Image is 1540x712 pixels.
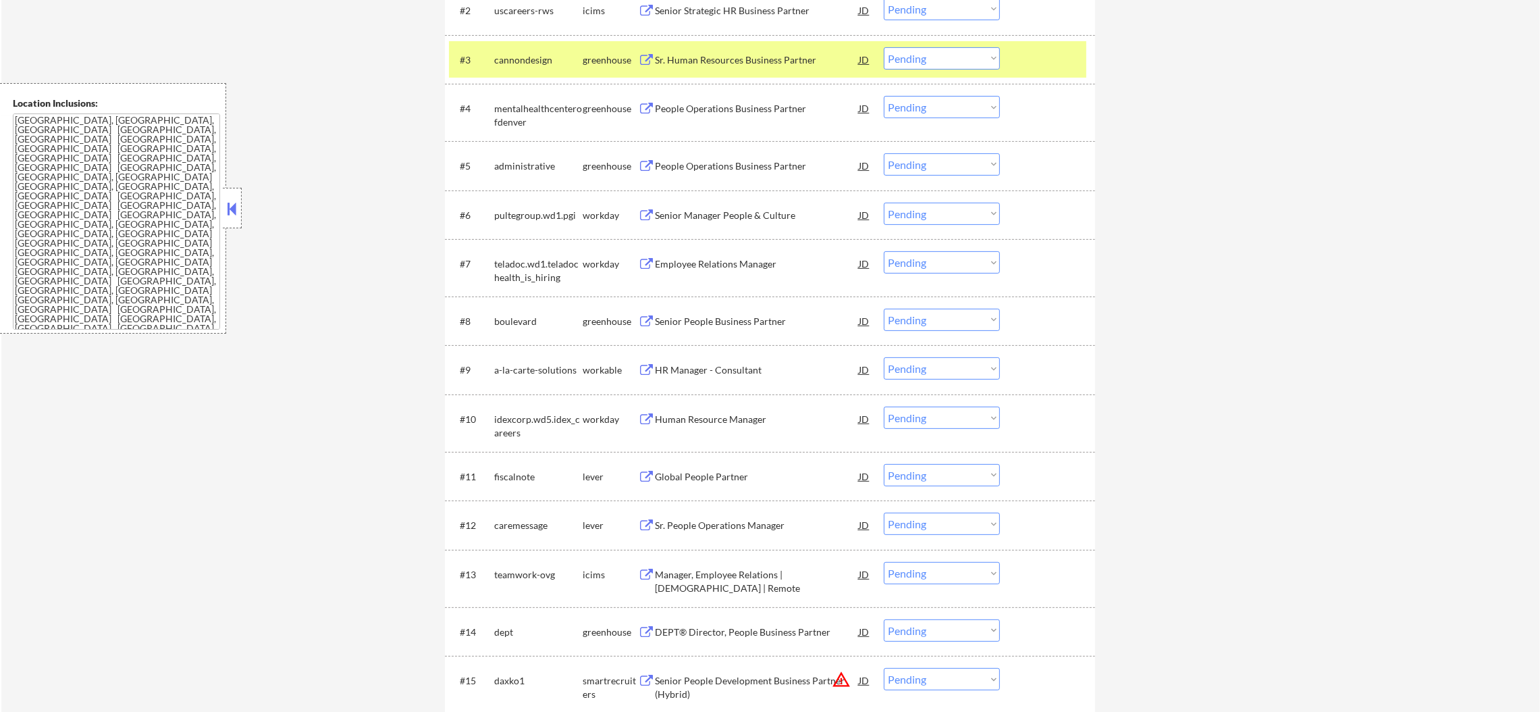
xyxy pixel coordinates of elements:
div: boulevard [494,315,583,328]
div: workday [583,257,638,271]
div: #14 [460,626,483,639]
div: JD [857,357,871,382]
div: JD [857,96,871,120]
div: Sr. People Operations Manager [655,519,859,532]
div: People Operations Business Partner [655,102,859,116]
div: mentalhealthcenterofdenver [494,102,583,128]
div: HR Manager - Consultant [655,363,859,377]
div: JD [857,153,871,178]
div: DEPT® Director, People Business Partner [655,626,859,639]
div: #6 [460,209,483,222]
button: warning_amber [832,670,851,689]
div: daxko1 [494,674,583,688]
div: JD [857,562,871,586]
div: JD [857,47,871,72]
div: greenhouse [583,102,638,116]
div: a-la-carte-solutions [494,363,583,377]
div: lever [583,519,638,532]
div: Human Resource Manager [655,413,859,426]
div: administrative [494,159,583,173]
div: JD [857,464,871,488]
div: #2 [460,4,483,18]
div: #9 [460,363,483,377]
div: People Operations Business Partner [655,159,859,173]
div: workday [583,209,638,222]
div: #8 [460,315,483,328]
div: fiscalnote [494,470,583,484]
div: #13 [460,568,483,582]
div: uscareers-rws [494,4,583,18]
div: Senior People Development Business Partner (Hybrid) [655,674,859,701]
div: Employee Relations Manager [655,257,859,271]
div: teamwork-ovg [494,568,583,582]
div: icims [583,4,638,18]
div: JD [857,251,871,276]
div: icims [583,568,638,582]
div: #3 [460,53,483,67]
div: idexcorp.wd5.idex_careers [494,413,583,439]
div: lever [583,470,638,484]
div: JD [857,407,871,431]
div: #15 [460,674,483,688]
div: Senior Strategic HR Business Partner [655,4,859,18]
div: #12 [460,519,483,532]
div: JD [857,203,871,227]
div: JD [857,309,871,333]
div: caremessage [494,519,583,532]
div: Sr. Human Resources Business Partner [655,53,859,67]
div: #7 [460,257,483,271]
div: greenhouse [583,315,638,328]
div: workday [583,413,638,426]
div: greenhouse [583,626,638,639]
div: JD [857,513,871,537]
div: JD [857,668,871,692]
div: greenhouse [583,53,638,67]
div: teladoc.wd1.teladochealth_is_hiring [494,257,583,284]
div: Senior People Business Partner [655,315,859,328]
div: #5 [460,159,483,173]
div: Global People Partner [655,470,859,484]
div: #4 [460,102,483,116]
div: Location Inclusions: [13,97,221,110]
div: Senior Manager People & Culture [655,209,859,222]
div: cannondesign [494,53,583,67]
div: #10 [460,413,483,426]
div: pultegroup.wd1.pgi [494,209,583,222]
div: Manager, Employee Relations | [DEMOGRAPHIC_DATA] | Remote [655,568,859,594]
div: smartrecruiters [583,674,638,701]
div: JD [857,619,871,644]
div: workable [583,363,638,377]
div: #11 [460,470,483,484]
div: greenhouse [583,159,638,173]
div: dept [494,626,583,639]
